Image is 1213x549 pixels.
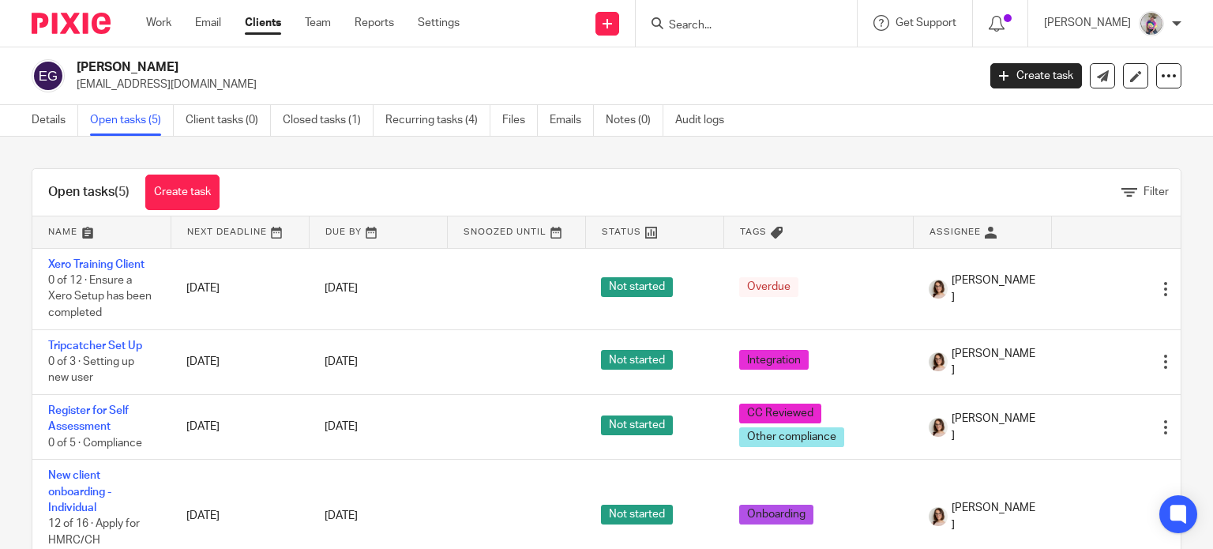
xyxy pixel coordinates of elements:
[952,273,1035,305] span: [PERSON_NAME]
[990,63,1082,88] a: Create task
[48,438,142,449] span: 0 of 5 · Compliance
[606,105,663,136] a: Notes (0)
[929,352,948,371] img: Caroline%20-%20HS%20-%20LI.png
[283,105,374,136] a: Closed tasks (1)
[601,416,673,435] span: Not started
[464,227,546,236] span: Snoozed Until
[952,346,1035,378] span: [PERSON_NAME]
[1144,186,1169,197] span: Filter
[186,105,271,136] a: Client tasks (0)
[48,405,129,432] a: Register for Self Assessment
[602,227,641,236] span: Status
[418,15,460,31] a: Settings
[739,505,813,525] span: Onboarding
[929,418,948,437] img: Caroline%20-%20HS%20-%20LI.png
[325,356,358,367] span: [DATE]
[171,248,309,329] td: [DATE]
[385,105,490,136] a: Recurring tasks (4)
[32,13,111,34] img: Pixie
[305,15,331,31] a: Team
[601,505,673,525] span: Not started
[550,105,594,136] a: Emails
[48,275,152,318] span: 0 of 12 · Ensure a Xero Setup has been completed
[601,277,673,297] span: Not started
[739,350,809,370] span: Integration
[171,329,309,394] td: [DATE]
[32,59,65,92] img: svg%3E
[667,19,809,33] input: Search
[739,277,798,297] span: Overdue
[929,280,948,299] img: Caroline%20-%20HS%20-%20LI.png
[245,15,281,31] a: Clients
[48,470,111,513] a: New client onboarding - Individual
[952,500,1035,532] span: [PERSON_NAME]
[952,411,1035,443] span: [PERSON_NAME]
[171,395,309,460] td: [DATE]
[48,340,142,352] a: Tripcatcher Set Up
[740,227,767,236] span: Tags
[355,15,394,31] a: Reports
[48,259,145,270] a: Xero Training Client
[325,283,358,294] span: [DATE]
[325,422,358,433] span: [DATE]
[325,510,358,521] span: [DATE]
[48,184,130,201] h1: Open tasks
[739,427,844,447] span: Other compliance
[146,15,171,31] a: Work
[145,175,220,210] a: Create task
[77,77,967,92] p: [EMAIL_ADDRESS][DOMAIN_NAME]
[48,356,134,384] span: 0 of 3 · Setting up new user
[675,105,736,136] a: Audit logs
[77,59,789,76] h2: [PERSON_NAME]
[502,105,538,136] a: Files
[90,105,174,136] a: Open tasks (5)
[929,507,948,526] img: Caroline%20-%20HS%20-%20LI.png
[1139,11,1164,36] img: DBTieDye.jpg
[601,350,673,370] span: Not started
[896,17,956,28] span: Get Support
[739,404,821,423] span: CC Reviewed
[115,186,130,198] span: (5)
[32,105,78,136] a: Details
[195,15,221,31] a: Email
[1044,15,1131,31] p: [PERSON_NAME]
